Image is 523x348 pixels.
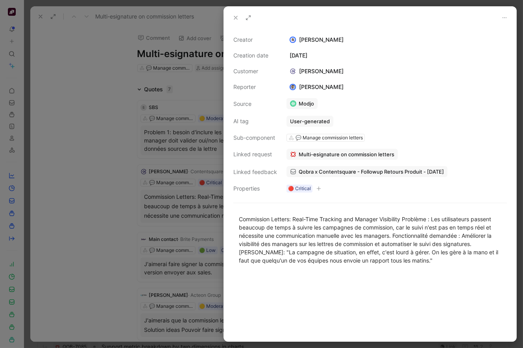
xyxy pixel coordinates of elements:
[239,215,501,265] div: Commission Letters: Real-Time Tracking and Manager Visibility Problème : Les utilisateurs passent...
[286,51,507,60] div: [DATE]
[288,185,311,193] div: 🔴 Critical
[233,167,277,177] div: Linked feedback
[233,184,277,193] div: Properties
[286,82,347,92] div: [PERSON_NAME]
[233,150,277,159] div: Linked request
[233,35,277,44] div: Creator
[290,85,296,90] img: avatar
[299,151,394,158] span: Multi-esignature on commission letters
[286,67,347,76] div: [PERSON_NAME]
[286,166,447,177] a: Qobra x Contentsquare - Followup Retours Produit - [DATE]
[290,37,296,43] img: avatar
[286,149,398,160] button: 💢Multi-esignature on commission letters
[233,51,277,60] div: Creation date
[290,151,296,157] img: 💢
[296,134,363,142] div: 💬 Manage commission letters
[233,82,277,92] div: Reporter
[233,67,277,76] div: Customer
[290,118,330,125] div: User-generated
[286,35,507,44] div: [PERSON_NAME]
[233,99,277,109] div: Source
[286,98,318,109] a: Modjo
[299,168,444,175] span: Qobra x Contentsquare - Followup Retours Produit - [DATE]
[233,133,277,143] div: Sub-component
[290,68,296,74] img: logo
[233,117,277,126] div: AI tag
